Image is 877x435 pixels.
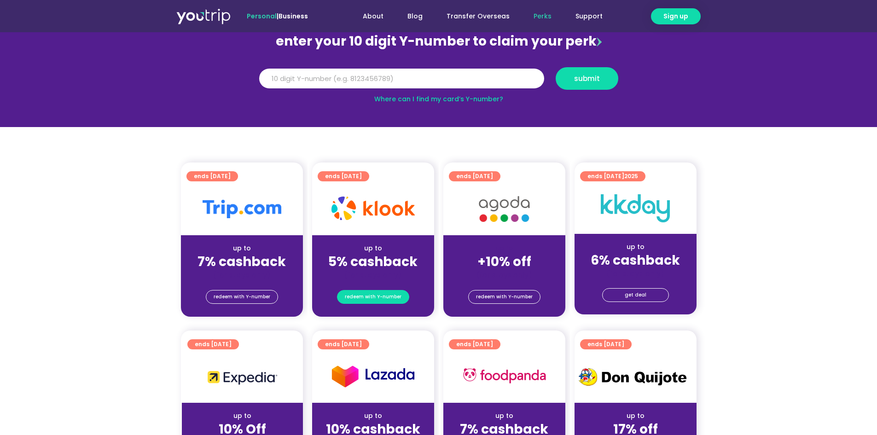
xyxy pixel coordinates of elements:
[451,411,558,421] div: up to
[582,269,689,278] div: (for stays only)
[206,290,278,304] a: redeem with Y-number
[574,75,600,82] span: submit
[456,339,493,349] span: ends [DATE]
[522,8,563,25] a: Perks
[186,171,238,181] a: ends [DATE]
[449,339,500,349] a: ends [DATE]
[325,339,362,349] span: ends [DATE]
[476,290,533,303] span: redeem with Y-number
[214,290,270,303] span: redeem with Y-number
[259,69,544,89] input: 10 digit Y-number (e.g. 8123456789)
[580,339,632,349] a: ends [DATE]
[333,8,615,25] nav: Menu
[247,12,277,21] span: Personal
[351,8,395,25] a: About
[582,411,689,421] div: up to
[194,171,231,181] span: ends [DATE]
[587,171,638,181] span: ends [DATE]
[496,244,513,253] span: up to
[247,12,308,21] span: |
[602,288,669,302] a: get deal
[468,290,540,304] a: redeem with Y-number
[374,94,503,104] a: Where can I find my card’s Y-number?
[345,290,401,303] span: redeem with Y-number
[189,411,296,421] div: up to
[259,67,618,97] form: Y Number
[625,289,646,302] span: get deal
[197,253,286,271] strong: 7% cashback
[395,8,435,25] a: Blog
[451,270,558,280] div: (for stays only)
[663,12,688,21] span: Sign up
[319,270,427,280] div: (for stays only)
[587,339,624,349] span: ends [DATE]
[582,242,689,252] div: up to
[337,290,409,304] a: redeem with Y-number
[319,411,427,421] div: up to
[435,8,522,25] a: Transfer Overseas
[580,171,645,181] a: ends [DATE]2025
[325,171,362,181] span: ends [DATE]
[563,8,615,25] a: Support
[456,171,493,181] span: ends [DATE]
[195,339,232,349] span: ends [DATE]
[651,8,701,24] a: Sign up
[188,244,296,253] div: up to
[319,244,427,253] div: up to
[556,67,618,90] button: submit
[328,253,418,271] strong: 5% cashback
[187,339,239,349] a: ends [DATE]
[188,270,296,280] div: (for stays only)
[255,29,623,53] div: enter your 10 digit Y-number to claim your perk
[279,12,308,21] a: Business
[477,253,531,271] strong: +10% off
[318,339,369,349] a: ends [DATE]
[591,251,680,269] strong: 6% cashback
[624,172,638,180] span: 2025
[449,171,500,181] a: ends [DATE]
[318,171,369,181] a: ends [DATE]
